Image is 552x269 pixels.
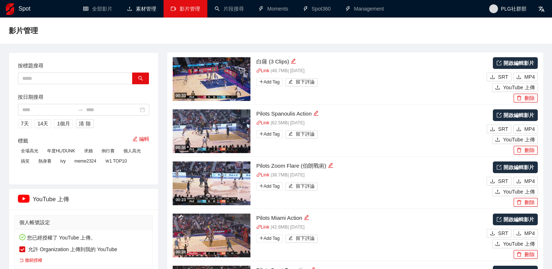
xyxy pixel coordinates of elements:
[303,6,331,12] a: thunderboltSpot360
[285,235,318,243] button: edit留下評論
[6,3,14,15] img: logo
[21,120,24,128] span: 7
[44,147,78,155] span: 年度HL/DUNK
[503,83,535,91] span: YouTube 上傳
[524,73,535,81] span: MP4
[18,157,32,165] span: 搞笑
[328,161,333,170] div: 編輯
[25,245,120,253] span: 允許 Organization 上傳到我的 YouTube
[259,132,264,136] span: plus
[258,6,288,12] a: thunderboltMoments
[328,163,333,168] span: edit
[495,137,500,143] span: upload
[285,130,318,139] button: edit留下評論
[19,234,148,264] div: 您已經授權了 YouTube 上傳。
[517,252,522,258] span: delete
[175,249,187,255] div: 00:28
[493,161,538,173] a: 開啟編輯影片
[524,125,535,133] span: MP4
[288,79,293,85] span: edit
[304,215,309,220] span: edit
[487,73,511,81] button: downloadSRT
[175,145,187,151] div: 00:35
[19,234,26,240] span: check-circle
[256,67,485,75] p: | 48.7 MB | [DATE]
[256,68,261,73] span: link
[313,110,319,116] span: edit
[524,229,535,237] span: MP4
[127,6,156,12] a: upload素材管理
[487,177,511,186] button: downloadSRT
[18,119,32,128] button: 7天
[288,132,293,137] span: edit
[490,74,495,80] span: download
[291,57,296,66] div: 編輯
[490,231,495,237] span: download
[18,93,43,101] label: 按日期搜尋
[18,147,41,155] span: 全場高光
[495,241,500,247] span: upload
[81,147,96,155] span: 求婚
[304,214,309,222] div: 編輯
[285,183,318,191] button: edit留下評論
[133,136,149,142] a: 編輯
[513,177,538,186] button: downloadMP4
[173,109,250,153] img: ef04fb03-cba6-4460-a12e-5b380802b582.jpg
[256,234,283,242] span: Add Tag
[99,147,118,155] span: 例行賽
[173,161,250,205] img: bdf7f4a7-ae74-4988-a96c-53cace7068f3.jpg
[291,58,296,64] span: edit
[345,6,384,12] a: thunderboltManagement
[517,148,522,153] span: delete
[259,184,264,188] span: plus
[503,188,535,196] span: YouTube 上傳
[498,229,508,237] span: SRT
[18,189,149,210] div: YouTube 上傳
[175,93,187,99] div: 00:33
[19,215,148,229] div: 個人帳號設定
[77,107,83,113] span: to
[256,214,485,222] div: Pilots Miami Action
[256,57,485,66] div: 白薩 (3 Clips)
[514,198,538,207] button: delete刪除
[516,74,521,80] span: download
[516,126,521,132] span: download
[180,6,200,12] span: 影片管理
[497,165,502,170] span: export
[173,214,250,257] img: dcaa9d07-6847-4f0a-8e47-3c40cb638eef.jpg
[513,229,538,238] button: downloadMP4
[490,126,495,132] span: download
[256,109,485,118] div: Pilots Spanoulis Action
[256,120,485,127] p: | 62.5 MB | [DATE]
[120,147,144,155] span: 個人高光
[256,172,485,179] p: | 38.7 MB | [DATE]
[132,73,149,84] button: search
[492,83,538,92] button: uploadYouTube 上傳
[497,113,502,118] span: export
[487,229,511,238] button: downloadSRT
[493,109,538,121] a: 開啟編輯影片
[498,73,508,81] span: SRT
[516,179,521,184] span: download
[256,182,283,190] span: Add Tag
[495,85,500,91] span: upload
[498,125,508,133] span: SRT
[256,225,269,230] a: linkLink
[102,157,130,165] span: Ｗ1 TOP10
[35,157,54,165] span: 熱身賽
[256,161,485,170] div: Pilots Zoom Flare (伯朗戰術)
[54,119,73,128] button: 1個月
[313,109,319,118] div: 編輯
[259,236,264,240] span: plus
[513,73,538,81] button: downloadMP4
[517,95,522,101] span: delete
[514,94,538,102] button: delete刪除
[256,68,269,73] a: linkLink
[256,120,261,125] span: link
[77,107,83,113] span: swap-right
[18,62,43,70] label: 按標題搜尋
[514,146,538,155] button: delete刪除
[517,200,522,206] span: delete
[133,136,138,141] span: edit
[19,258,24,262] span: rollback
